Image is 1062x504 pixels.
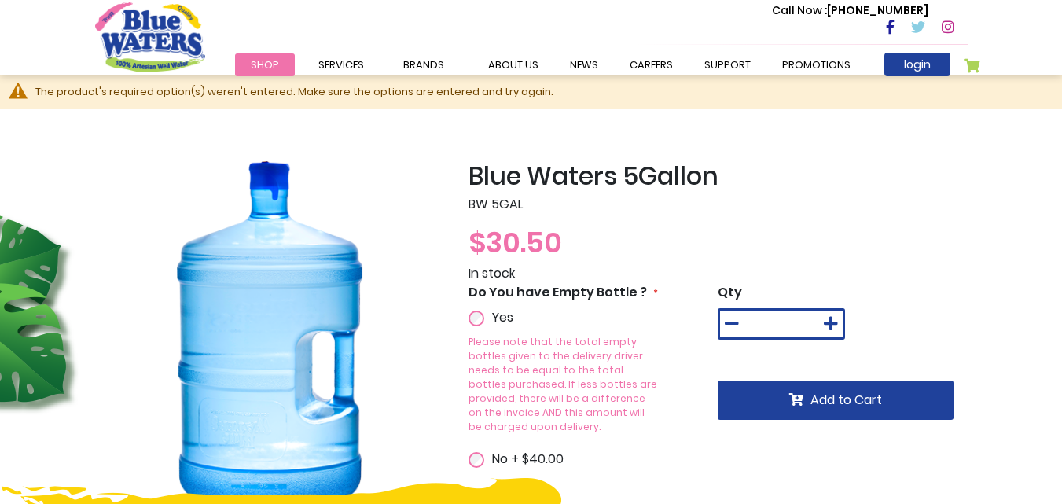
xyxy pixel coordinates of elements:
p: BW 5GAL [469,195,968,214]
div: The product's required option(s) weren't entered. Make sure the options are entered and try again. [35,84,1046,100]
span: Call Now : [772,2,827,18]
p: [PHONE_NUMBER] [772,2,928,19]
a: careers [614,53,689,76]
span: $40.00 [522,450,564,468]
a: Promotions [766,53,866,76]
span: Add to Cart [810,391,882,409]
a: login [884,53,950,76]
h2: Blue Waters 5Gallon [469,161,968,191]
span: No [492,450,508,468]
a: about us [472,53,554,76]
span: Do You have Empty Bottle ? [469,283,647,301]
span: Yes [492,308,513,326]
span: Qty [718,283,742,301]
a: support [689,53,766,76]
span: Shop [251,57,279,72]
a: News [554,53,614,76]
a: store logo [95,2,205,72]
p: Please note that the total empty bottles given to the delivery driver needs to be equal to the to... [469,335,660,434]
span: + [511,450,564,468]
span: Services [318,57,364,72]
span: $30.50 [469,223,562,263]
span: In stock [469,264,515,282]
button: Add to Cart [718,381,954,420]
span: Brands [403,57,444,72]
